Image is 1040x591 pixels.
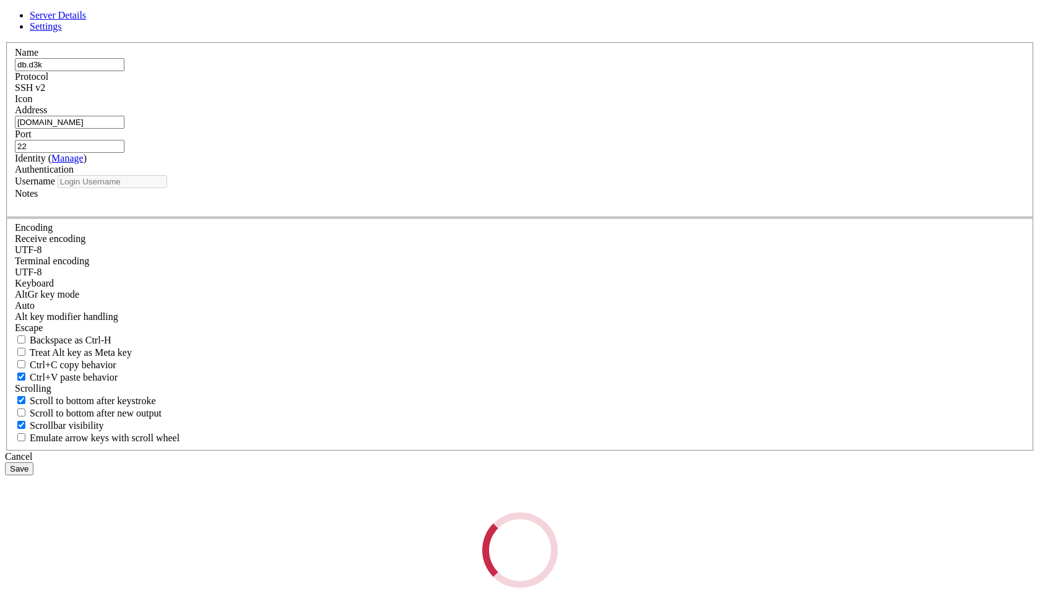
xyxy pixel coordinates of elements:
input: Port Number [15,140,124,153]
span: ( ) [48,153,87,163]
input: Emulate arrow keys with scroll wheel [17,433,25,441]
label: Name [15,47,38,58]
label: Notes [15,188,38,199]
label: Ctrl+V pastes if true, sends ^V to host if false. Ctrl+Shift+V sends ^V to host if true, pastes i... [15,372,118,382]
span: Ctrl+V paste behavior [30,372,118,382]
span: Treat Alt key as Meta key [30,347,132,358]
label: The vertical scrollbar mode. [15,420,104,431]
label: Authentication [15,164,74,175]
input: Ctrl+C copy behavior [17,360,25,368]
label: Set the expected encoding for data received from the host. If the encodings do not match, visual ... [15,233,85,244]
span: Escape [15,322,43,333]
input: Scrollbar visibility [17,421,25,429]
div: Escape [15,322,1025,334]
span: Scrollbar visibility [30,420,104,431]
label: Icon [15,93,32,104]
a: Settings [30,21,62,32]
div: Cancel [5,451,1035,462]
span: Ctrl+C copy behavior [30,360,116,370]
label: The default terminal encoding. ISO-2022 enables character map translations (like graphics maps). ... [15,256,89,266]
label: Identity [15,153,87,163]
label: Scroll to bottom after new output. [15,408,162,418]
div: UTF-8 [15,267,1025,278]
input: Scroll to bottom after new output [17,408,25,416]
span: Emulate arrow keys with scroll wheel [30,433,180,443]
label: Scrolling [15,383,51,394]
label: Whether to scroll to the bottom on any keystroke. [15,395,156,406]
label: If true, the backspace should send BS ('\x08', aka ^H). Otherwise the backspace key should send '... [15,335,111,345]
input: Scroll to bottom after keystroke [17,396,25,404]
div: Auto [15,300,1025,311]
input: Host Name or IP [15,116,124,129]
span: UTF-8 [15,267,42,277]
span: Scroll to bottom after keystroke [30,395,156,406]
input: Login Username [58,175,167,188]
label: Port [15,129,32,139]
span: SSH v2 [15,82,45,93]
input: Server Name [15,58,124,71]
label: Encoding [15,222,53,233]
label: Controls how the Alt key is handled. Escape: Send an ESC prefix. 8-Bit: Add 128 to the typed char... [15,311,118,322]
button: Save [5,462,33,475]
input: Treat Alt key as Meta key [17,348,25,356]
div: UTF-8 [15,244,1025,256]
span: Scroll to bottom after new output [30,408,162,418]
input: Backspace as Ctrl-H [17,335,25,343]
label: Whether the Alt key acts as a Meta key or as a distinct Alt key. [15,347,132,358]
label: Username [15,176,55,186]
span: Auto [15,300,35,311]
label: Address [15,105,47,115]
label: Keyboard [15,278,54,288]
input: Ctrl+V paste behavior [17,373,25,381]
span: Backspace as Ctrl-H [30,335,111,345]
a: Manage [51,153,84,163]
a: Server Details [30,10,86,20]
div: SSH v2 [15,82,1025,93]
label: Ctrl-C copies if true, send ^C to host if false. Ctrl-Shift-C sends ^C to host if true, copies if... [15,360,116,370]
label: Protocol [15,71,48,82]
label: Set the expected encoding for data received from the host. If the encodings do not match, visual ... [15,289,79,300]
span: UTF-8 [15,244,42,255]
label: When using the alternative screen buffer, and DECCKM (Application Cursor Keys) is active, mouse w... [15,433,180,443]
